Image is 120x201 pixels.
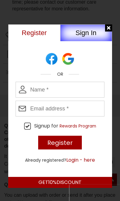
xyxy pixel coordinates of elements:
[66,156,95,164] button: Login Here
[45,52,59,66] div: Login with Facebook
[8,24,60,41] button: Register
[8,72,112,76] p: OR
[16,82,104,98] input: Enter Name
[45,52,59,66] img: Register with Facebook
[60,123,96,129] button: SignUp For Reward Program
[8,177,112,188] div: GET DISCOUNT
[16,101,104,117] input: Enter Email
[8,156,112,164] p: Already Registered?
[38,136,82,149] input: Register
[70,185,120,201] iframe: Google Customer Reviews
[48,179,56,186] span: 10%
[60,24,112,41] button: Sign In
[61,52,76,66] div: Login with Facebook
[61,52,75,66] img: Register with Google
[8,123,120,130] label: SignUp For Reward Program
